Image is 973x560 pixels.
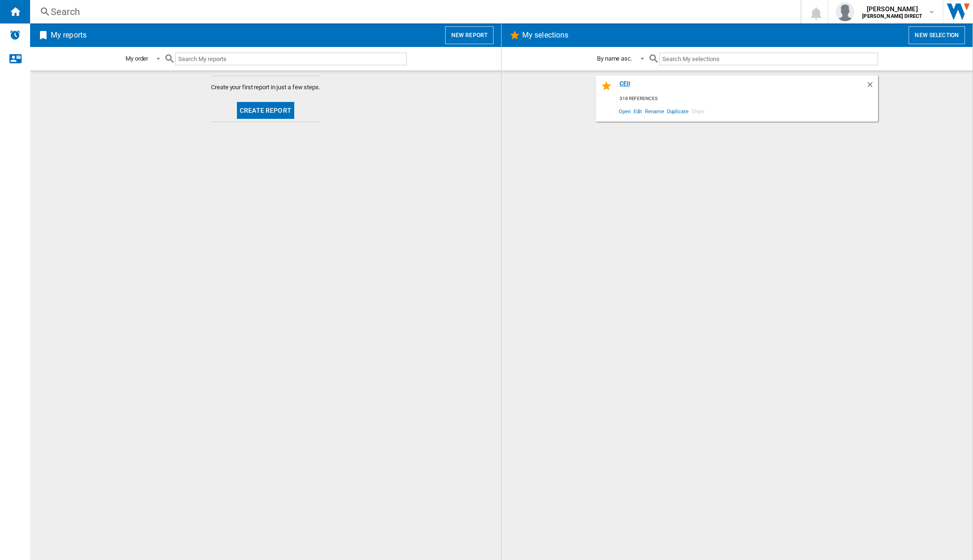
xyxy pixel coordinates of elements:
[659,53,878,65] input: Search My selections
[632,105,644,117] span: Edit
[643,105,665,117] span: Rename
[617,80,866,93] div: CEII
[175,53,407,65] input: Search My reports
[617,105,632,117] span: Open
[862,13,922,19] b: [PERSON_NAME] DIRECT
[49,26,88,44] h2: My reports
[445,26,494,44] button: New report
[211,83,320,92] span: Create your first report in just a few steps.
[836,2,855,21] img: profile.jpg
[909,26,965,44] button: New selection
[690,105,706,117] span: Share
[666,105,690,117] span: Duplicate
[51,5,776,18] div: Search
[617,93,878,105] div: 318 references
[9,29,21,40] img: alerts-logo.svg
[597,55,632,62] div: By name asc.
[126,55,148,62] div: My order
[862,4,922,14] span: [PERSON_NAME]
[237,102,294,119] button: Create report
[866,80,878,93] div: Delete
[520,26,570,44] h2: My selections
